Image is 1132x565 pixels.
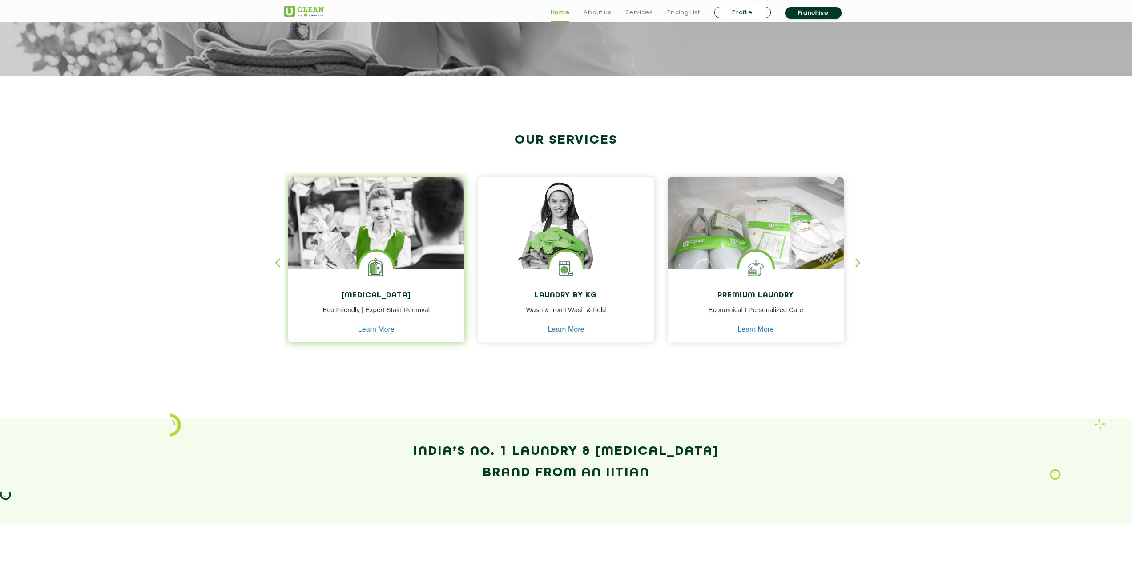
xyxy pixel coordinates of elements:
[284,133,849,148] h2: Our Services
[1050,469,1061,481] img: Laundry
[1094,419,1105,430] img: Laundry wash and iron
[667,7,700,18] a: Pricing List
[548,325,584,333] a: Learn More
[295,305,458,325] p: Eco Friendly | Expert Stain Removal
[714,7,771,18] a: Profile
[674,292,838,300] h4: Premium Laundry
[584,7,611,18] a: About us
[484,292,648,300] h4: Laundry by Kg
[295,292,458,300] h4: [MEDICAL_DATA]
[668,177,844,295] img: laundry done shoes and clothes
[737,325,774,333] a: Learn More
[484,305,648,325] p: Wash & Iron I Wash & Fold
[288,177,465,319] img: Drycleaners near me
[284,441,849,484] h2: India’s No. 1 Laundry & [MEDICAL_DATA] Brand from an IITian
[674,305,838,325] p: Economical I Personalized Care
[478,177,654,295] img: a girl with laundry basket
[551,7,570,18] a: Home
[358,325,395,333] a: Learn More
[625,7,653,18] a: Services
[785,7,842,19] a: Franchise
[739,252,773,285] img: Shoes Cleaning
[284,6,324,17] img: UClean Laundry and Dry Cleaning
[170,413,181,437] img: icon_2.png
[359,252,393,285] img: Laundry Services near me
[549,252,583,285] img: laundry washing machine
